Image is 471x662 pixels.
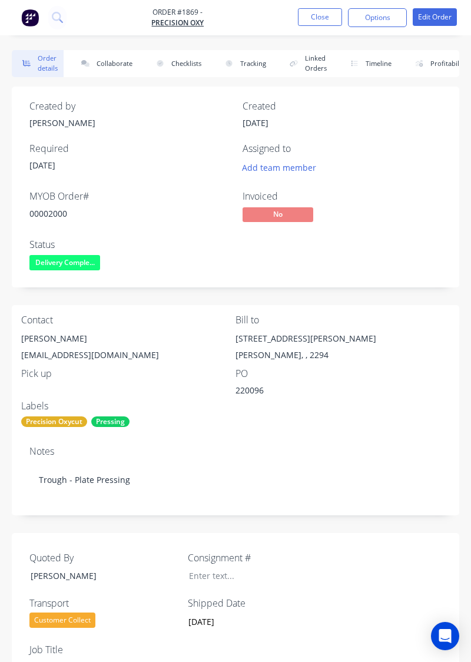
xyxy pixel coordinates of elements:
div: [STREET_ADDRESS][PERSON_NAME] [235,330,450,347]
span: No [243,207,313,222]
div: Status [29,239,228,250]
div: Notes [29,446,442,457]
div: 00002000 [29,207,228,220]
div: Required [29,143,228,154]
div: Contact [21,315,235,326]
span: Delivery Comple... [29,255,100,270]
div: [PERSON_NAME][EMAIL_ADDRESS][DOMAIN_NAME] [21,330,235,368]
div: Customer Collect [29,613,95,628]
span: [DATE] [29,160,55,171]
div: MYOB Order # [29,191,228,202]
div: [PERSON_NAME] [29,117,228,129]
div: Pick up [21,368,235,379]
div: [EMAIL_ADDRESS][DOMAIN_NAME] [21,347,235,363]
div: 220096 [235,384,383,400]
div: [STREET_ADDRESS][PERSON_NAME][PERSON_NAME], , 2294 [235,330,450,368]
button: Collaborate [71,50,138,77]
button: Close [298,8,342,26]
div: Created [243,101,442,112]
label: Shipped Date [188,596,335,610]
label: Transport [29,596,177,610]
button: Delivery Comple... [29,255,100,273]
span: Order #1869 - [151,7,204,18]
label: Job Title [29,643,177,657]
button: Tracking [214,50,272,77]
div: [PERSON_NAME] [21,567,168,584]
div: Pressing [91,416,130,427]
div: Assigned to [243,143,442,154]
input: Enter date [180,613,327,631]
div: Created by [29,101,228,112]
label: Quoted By [29,551,177,565]
button: Options [348,8,407,27]
span: [DATE] [243,117,268,128]
a: Precision Oxy [151,18,204,28]
div: Precision Oxycut [21,416,87,427]
div: [PERSON_NAME] [21,330,235,347]
button: Timeline [340,50,397,77]
button: Linked Orders [279,50,333,77]
div: Invoiced [243,191,442,202]
img: Factory [21,9,39,27]
button: Add team member [243,159,323,175]
div: Open Intercom Messenger [431,622,459,650]
div: [PERSON_NAME], , 2294 [235,347,450,363]
button: Order details [12,50,64,77]
label: Consignment # [188,551,335,565]
button: Add team member [236,159,323,175]
div: Trough - Plate Pressing [29,462,442,498]
button: Checklists [145,50,207,77]
div: Bill to [235,315,450,326]
div: PO [235,368,450,379]
button: Edit Order [413,8,457,26]
div: Labels [21,400,235,412]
